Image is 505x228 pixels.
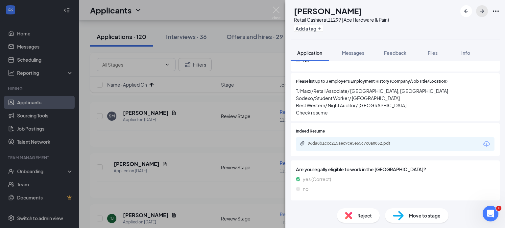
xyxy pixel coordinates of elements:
svg: Plus [318,27,322,31]
span: Please list up to 3 employer's Employment History (Company/Job Title/Location) [296,78,447,85]
span: yes (Correct) [303,176,331,183]
a: Paperclip96da8b1ccc215aec9ce5e65c7c0a8852.pdf [300,141,406,147]
span: Application [297,50,322,56]
svg: Paperclip [300,141,305,146]
span: Feedback [384,50,406,56]
svg: Ellipses [492,7,500,15]
div: Retail Cashier at 11299 | Ace Hardware & Paint [294,16,389,23]
button: ArrowRight [476,5,488,17]
span: 1 [496,206,501,211]
span: no [303,185,308,193]
div: 96da8b1ccc215aec9ce5e65c7c0a8852.pdf [308,141,400,146]
svg: ArrowRight [478,7,486,15]
span: Move to stage [409,212,441,219]
svg: ArrowLeftNew [462,7,470,15]
button: ArrowLeftNew [460,5,472,17]
span: Are you legally eligible to work in the [GEOGRAPHIC_DATA]? [296,166,494,173]
span: Messages [342,50,364,56]
span: Indeed Resume [296,128,325,135]
h1: [PERSON_NAME] [294,5,362,16]
span: TJ Maxx/Retail Associate/ [GEOGRAPHIC_DATA], [GEOGRAPHIC_DATA] Sodexo/Student Worker/ [GEOGRAPHIC... [296,87,494,116]
iframe: Intercom live chat [483,206,498,221]
span: Info [461,50,470,56]
button: PlusAdd a tag [294,25,323,32]
span: Reject [357,212,372,219]
span: Files [428,50,438,56]
svg: Download [483,140,491,148]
